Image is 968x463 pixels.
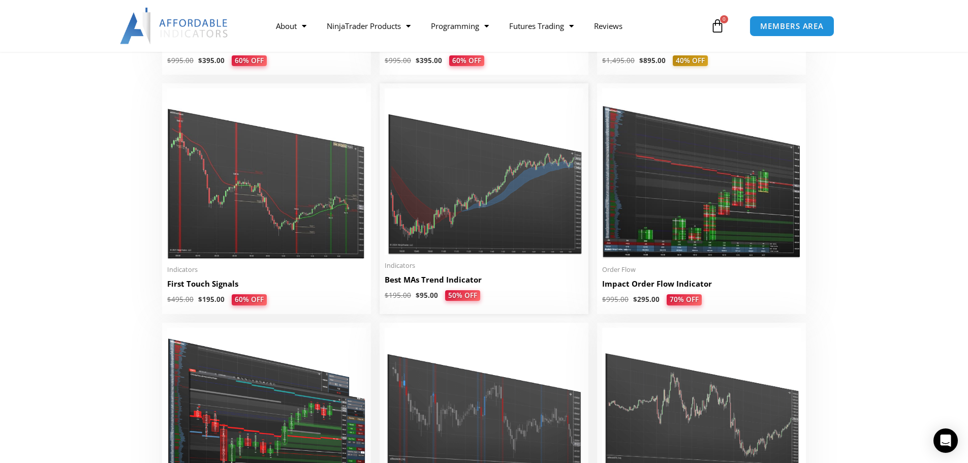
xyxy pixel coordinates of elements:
h2: Impact Order Flow Indicator [602,279,801,289]
span: $ [385,56,389,65]
img: LogoAI | Affordable Indicators – NinjaTrader [120,8,229,44]
bdi: 395.00 [416,56,442,65]
span: 60% OFF [231,55,268,67]
div: Open Intercom Messenger [933,428,958,453]
a: 0 [695,11,740,41]
span: $ [639,56,643,65]
span: $ [633,295,637,304]
a: NinjaTrader Products [317,14,421,38]
nav: Menu [266,14,708,38]
span: $ [198,56,202,65]
span: $ [602,295,606,304]
span: $ [167,295,171,304]
span: 50% OFF [444,290,482,301]
bdi: 1,495.00 [602,56,635,65]
bdi: 195.00 [198,295,225,304]
span: 60% OFF [231,294,268,306]
a: Programming [421,14,499,38]
h2: First Touch Signals [167,279,366,289]
bdi: 95.00 [416,291,438,300]
span: Order Flow [602,265,801,274]
span: $ [416,56,420,65]
span: 70% OFF [666,294,703,306]
bdi: 995.00 [167,56,194,65]
bdi: 995.00 [602,295,629,304]
bdi: 995.00 [385,56,411,65]
span: $ [602,56,606,65]
span: 60% OFF [448,55,486,67]
bdi: 495.00 [167,295,194,304]
a: Futures Trading [499,14,584,38]
a: About [266,14,317,38]
span: Indicators [167,265,366,274]
bdi: 895.00 [639,56,666,65]
a: Reviews [584,14,633,38]
span: $ [167,56,171,65]
bdi: 295.00 [633,295,660,304]
span: MEMBERS AREA [760,22,824,30]
span: 40% OFF [673,55,708,67]
a: Impact Order Flow Indicator [602,279,801,294]
span: $ [416,291,420,300]
img: OrderFlow 2 [602,88,801,259]
bdi: 395.00 [198,56,225,65]
span: $ [385,291,389,300]
bdi: 195.00 [385,291,411,300]
span: 0 [720,15,728,23]
a: Best MAs Trend Indicator [385,274,583,290]
a: First Touch Signals [167,279,366,294]
img: Best MAs Trend Indicator [385,88,583,255]
h2: Best MAs Trend Indicator [385,274,583,285]
span: Indicators [385,261,583,270]
a: MEMBERS AREA [750,16,834,37]
span: $ [198,295,202,304]
img: First Touch Signals 1 [167,88,366,259]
